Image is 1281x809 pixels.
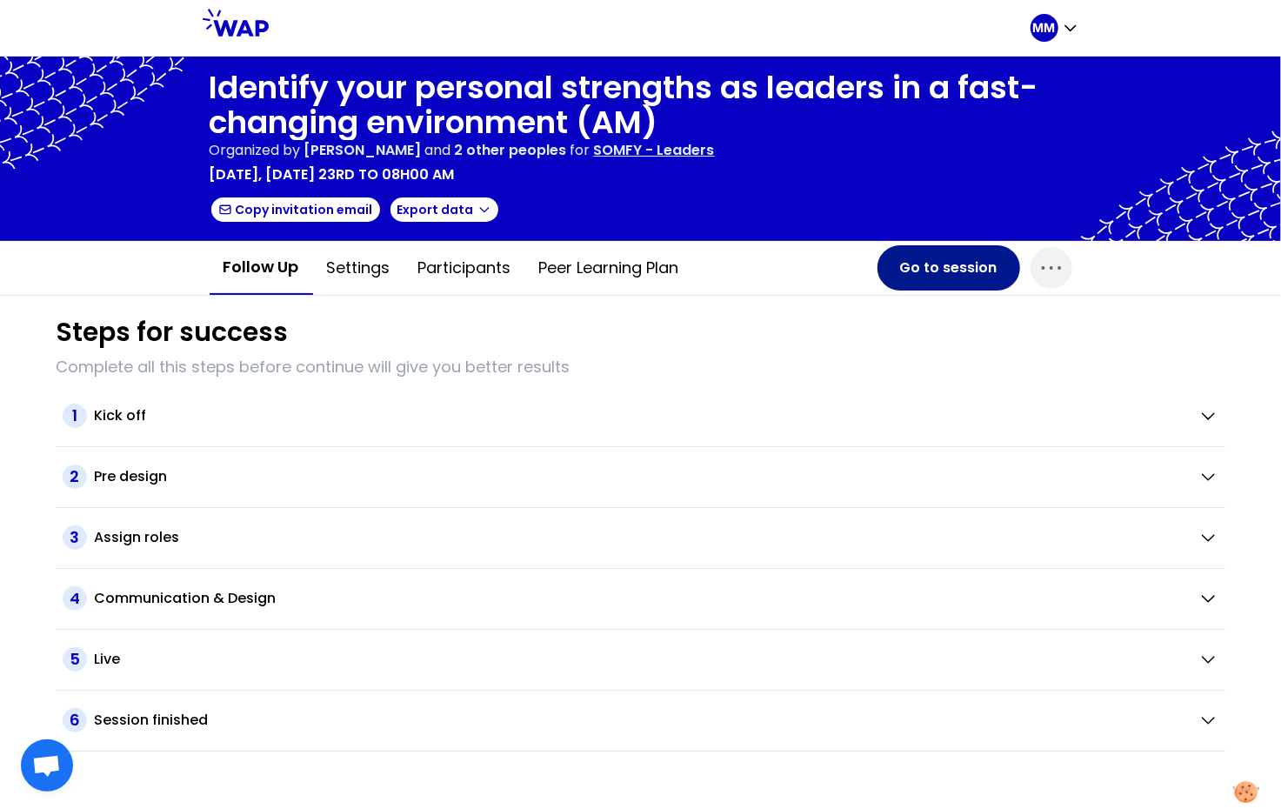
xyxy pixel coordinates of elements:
[63,465,1218,489] button: 2Pre design
[94,405,146,426] h2: Kick off
[63,647,87,672] span: 5
[210,70,1072,140] h1: Identify your personal strengths as leaders in a fast-changing environment (AM)
[210,164,455,185] p: [DATE], [DATE] 23rd to 08h00 am
[56,355,1225,379] p: Complete all this steps before continue will give you better results
[389,196,500,224] button: Export data
[570,140,590,161] p: for
[63,404,1218,428] button: 1Kick off
[455,140,567,160] span: 2 other peoples
[210,196,382,224] button: Copy invitation email
[313,242,404,294] button: Settings
[304,140,567,161] p: and
[63,708,1218,732] button: 6Session finished
[304,140,422,160] span: [PERSON_NAME]
[94,527,179,548] h2: Assign roles
[94,466,167,487] h2: Pre design
[63,404,87,428] span: 1
[63,708,87,732] span: 6
[210,140,301,161] p: Organized by
[525,242,693,294] button: Peer learning plan
[594,140,715,161] p: SOMFY - Leaders
[21,739,73,792] a: Ouvrir le chat
[63,586,87,611] span: 4
[210,241,313,295] button: Follow up
[63,647,1218,672] button: 5Live
[94,649,120,670] h2: Live
[1033,19,1056,37] p: MM
[94,710,208,731] h2: Session finished
[63,525,1218,550] button: 3Assign roles
[94,588,276,609] h2: Communication & Design
[56,317,288,348] h1: Steps for success
[877,245,1020,291] button: Go to session
[63,465,87,489] span: 2
[63,586,1218,611] button: 4Communication & Design
[63,525,87,550] span: 3
[404,242,525,294] button: Participants
[1031,14,1079,42] button: MM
